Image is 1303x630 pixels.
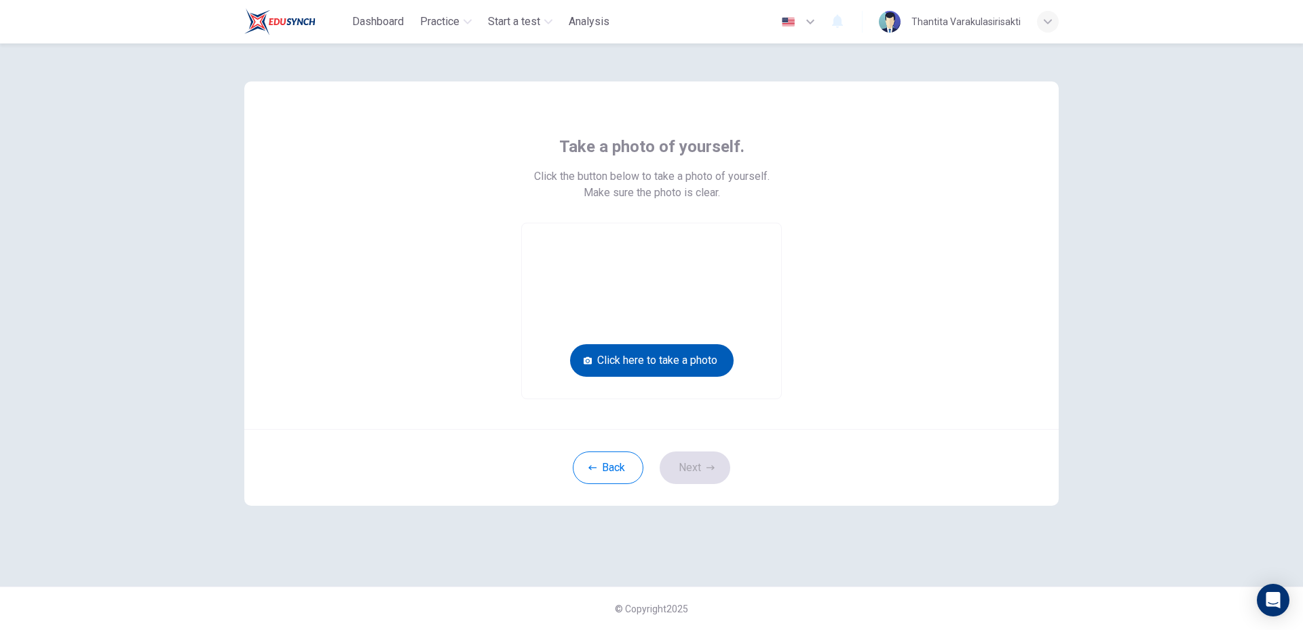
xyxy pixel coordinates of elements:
[415,10,477,34] button: Practice
[911,14,1021,30] div: Thantita Varakulasirisakti
[569,14,609,30] span: Analysis
[559,136,744,157] span: Take a photo of yourself.
[534,168,770,185] span: Click the button below to take a photo of yourself.
[615,604,688,614] span: © Copyright 2025
[483,10,558,34] button: Start a test
[879,11,901,33] img: Profile picture
[584,185,720,201] span: Make sure the photo is clear.
[244,8,316,35] img: Train Test logo
[780,17,797,27] img: en
[563,10,615,34] button: Analysis
[488,14,540,30] span: Start a test
[420,14,459,30] span: Practice
[347,10,409,34] button: Dashboard
[570,344,734,377] button: Click here to take a photo
[1257,584,1289,616] div: Open Intercom Messenger
[244,8,347,35] a: Train Test logo
[573,451,643,484] button: Back
[352,14,404,30] span: Dashboard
